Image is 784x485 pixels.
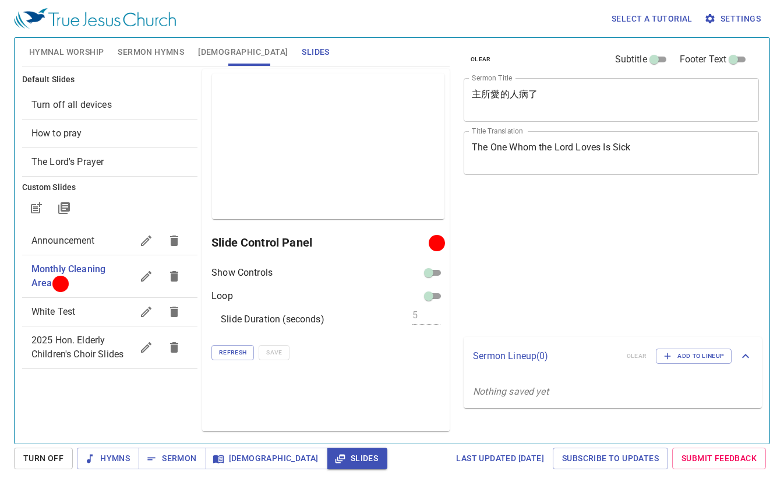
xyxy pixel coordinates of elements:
[22,255,197,297] div: Monthly Cleaning Area
[607,8,697,30] button: Select a tutorial
[77,448,139,469] button: Hymns
[553,448,668,469] a: Subscribe to Updates
[615,52,647,66] span: Subtitle
[464,337,762,375] div: Sermon Lineup(0)clearAdd to Lineup
[22,120,197,147] div: How to pray
[31,235,95,246] span: Announcement
[31,306,76,317] span: White Test
[337,451,378,466] span: Slides
[206,448,328,469] button: [DEMOGRAPHIC_DATA]
[148,451,196,466] span: Sermon
[472,142,751,164] textarea: The One Whom the Lord Loves Is Sick
[680,52,727,66] span: Footer Text
[22,73,197,86] h6: Default Slides
[327,448,387,469] button: Slides
[22,326,197,368] div: 2025 Hon. Elderly Children's Choir Slides
[707,12,761,26] span: Settings
[672,448,766,469] a: Submit Feedback
[221,312,324,326] p: Slide Duration (seconds)
[31,263,105,289] span: Monthly Cleaning Area
[451,448,549,469] a: Last updated [DATE]
[656,349,732,364] button: Add to Lineup
[14,448,73,469] button: Turn Off
[464,52,498,66] button: clear
[22,298,197,326] div: White Test
[31,335,123,360] span: 2025 Hon. Elderly Children's Choir Slides
[663,351,724,361] span: Add to Lineup
[473,386,549,397] i: Nothing saved yet
[22,148,197,176] div: The Lord's Prayer
[612,12,693,26] span: Select a tutorial
[22,227,197,255] div: Announcement
[473,349,617,363] p: Sermon Lineup ( 0 )
[31,128,82,139] span: [object Object]
[22,181,197,194] h6: Custom Slides
[23,451,63,466] span: Turn Off
[118,45,184,59] span: Sermon Hymns
[86,451,130,466] span: Hymns
[211,233,433,252] h6: Slide Control Panel
[456,451,544,466] span: Last updated [DATE]
[219,347,246,358] span: Refresh
[302,45,329,59] span: Slides
[31,156,104,167] span: [object Object]
[211,266,273,280] p: Show Controls
[22,91,197,119] div: Turn off all devices
[14,8,176,29] img: True Jesus Church
[702,8,765,30] button: Settings
[562,451,659,466] span: Subscribe to Updates
[472,89,751,111] textarea: 主所愛的人病了
[211,345,254,360] button: Refresh
[198,45,288,59] span: [DEMOGRAPHIC_DATA]
[215,451,319,466] span: [DEMOGRAPHIC_DATA]
[29,45,104,59] span: Hymnal Worship
[31,99,112,110] span: [object Object]
[211,289,233,303] p: Loop
[681,451,757,466] span: Submit Feedback
[139,448,206,469] button: Sermon
[471,54,491,65] span: clear
[459,187,701,333] iframe: from-child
